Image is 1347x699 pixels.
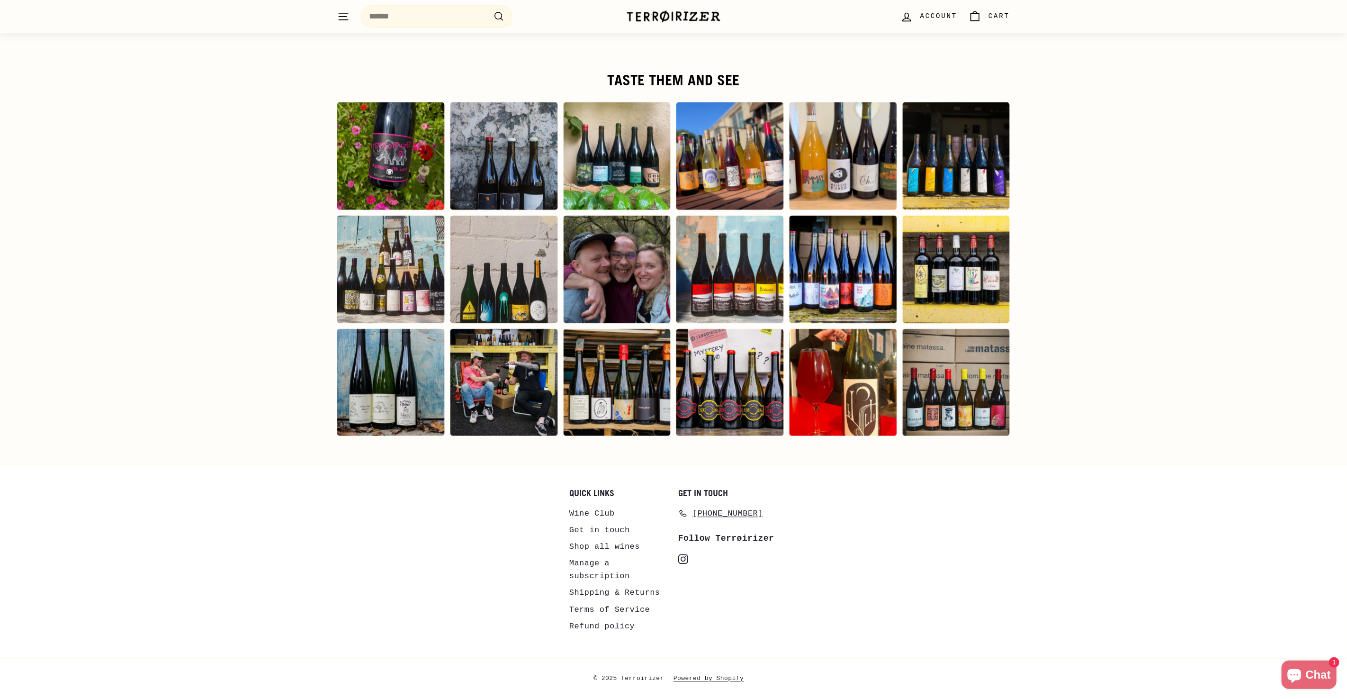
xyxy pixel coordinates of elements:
h2: Get in touch [678,489,778,498]
div: Instagram post opens in a popup [337,102,445,210]
div: Instagram post opens in a popup [902,328,1010,436]
a: Manage a subscription [569,555,669,584]
div: Instagram post opens in a popup [676,102,784,210]
div: Instagram post opens in a popup [676,328,784,436]
div: Instagram post opens in a popup [563,215,671,323]
span: Cart [988,11,1010,21]
div: Instagram post opens in a popup [902,102,1010,210]
h2: Quick links [569,489,669,498]
div: Instagram post opens in a popup [563,102,671,210]
span: © 2025 Terroirizer [593,673,673,685]
a: Shop all wines [569,538,640,555]
div: Instagram post opens in a popup [563,328,671,436]
div: Instagram post opens in a popup [337,328,445,436]
a: Shipping & Returns [569,584,660,601]
div: Instagram post opens in a popup [450,328,558,436]
div: Instagram post opens in a popup [790,215,897,323]
a: Wine Club [569,505,615,522]
a: Refund policy [569,618,635,635]
inbox-online-store-chat: Shopify online store chat [1279,661,1339,691]
div: Instagram post opens in a popup [790,328,897,436]
div: Instagram post opens in a popup [902,215,1010,323]
a: Get in touch [569,522,630,538]
div: Follow Terrøirizer [678,532,778,545]
a: Cart [963,2,1015,30]
div: Instagram post opens in a popup [450,102,558,210]
div: Instagram post opens in a popup [790,102,897,210]
span: Account [920,11,957,21]
a: [PHONE_NUMBER] [678,505,763,522]
div: Instagram post opens in a popup [337,215,445,323]
span: [PHONE_NUMBER] [692,507,763,520]
h2: Taste them and see [337,72,1010,88]
a: Account [895,2,963,30]
a: Powered by Shopify [673,673,754,685]
div: Instagram post opens in a popup [450,215,558,323]
div: Instagram post opens in a popup [676,215,784,323]
a: Terms of Service [569,601,650,618]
